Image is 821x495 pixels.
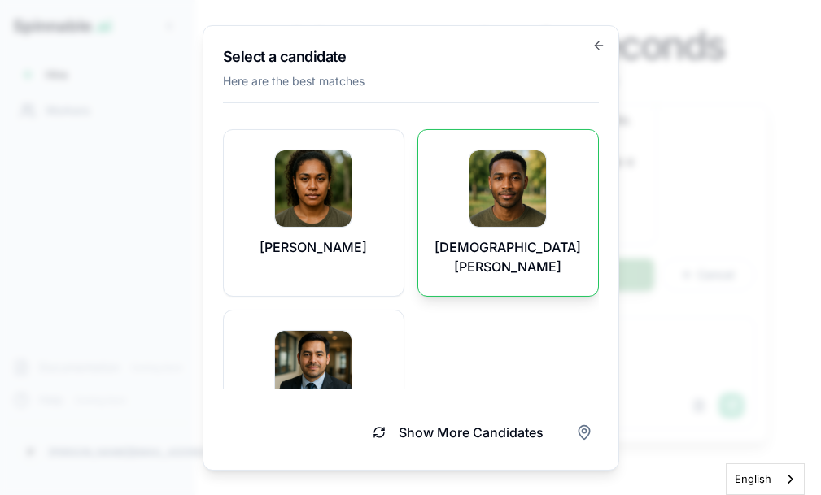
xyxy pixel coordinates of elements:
img: Kailani Fonua [275,150,352,226]
button: Filter by region [570,418,599,447]
button: Show More Candidates [353,415,563,450]
p: [PERSON_NAME] [260,237,367,256]
p: [DEMOGRAPHIC_DATA][PERSON_NAME] [435,237,581,276]
img: Ibrahim Wang [275,330,352,406]
p: Here are the best matches [223,72,599,89]
h2: Select a candidate [223,45,599,67]
img: Christian Singh [469,150,546,226]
